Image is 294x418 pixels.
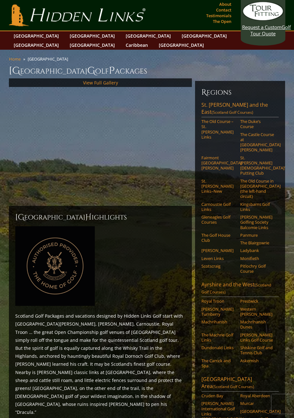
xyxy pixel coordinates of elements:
a: Caribbean [122,40,151,50]
a: Panmure [240,233,275,238]
a: [PERSON_NAME] Turnberry [201,306,236,317]
a: [GEOGRAPHIC_DATA] [10,40,62,50]
a: The Old Course – St. [PERSON_NAME] Links [201,119,236,140]
a: The Carrick and Spa [201,358,236,369]
a: Contact [214,5,233,14]
a: Machrihanish Dunes [240,319,275,330]
a: Leven Links [201,256,236,261]
a: Cruden Bay [201,393,236,398]
a: [GEOGRAPHIC_DATA] [156,40,207,50]
a: [GEOGRAPHIC_DATA] Area(Scotland Golf Courses) [201,376,279,392]
span: P [109,64,115,77]
a: St. [PERSON_NAME] and the East(Scotland Golf Courses) [201,101,279,117]
a: [PERSON_NAME] [201,248,236,253]
a: Royal Aberdeen [240,393,275,398]
a: The Machrie Golf Links [201,332,236,343]
a: The Golf House Club [201,233,236,243]
li: [GEOGRAPHIC_DATA] [28,56,71,62]
span: Request a Custom [242,24,282,30]
span: H [85,212,92,222]
a: Shiskine Golf and Tennis Club [240,345,275,356]
a: [GEOGRAPHIC_DATA] [240,409,275,414]
p: Scotland Golf Packages and vacations designed by Hidden Links Golf start with [GEOGRAPHIC_DATA][P... [15,312,186,416]
a: Prestwick [240,299,275,304]
span: G [87,64,95,77]
h2: [GEOGRAPHIC_DATA] ighlights [15,212,186,222]
a: Pitlochry Golf Course [240,263,275,274]
a: Request a CustomGolf Tour Quote [242,2,283,37]
a: Ayrshire and the West(Scotland Golf Courses) [201,281,279,297]
a: Fairmont [GEOGRAPHIC_DATA][PERSON_NAME] [201,155,236,171]
a: [GEOGRAPHIC_DATA] [66,31,118,40]
a: Western [PERSON_NAME] [240,306,275,317]
a: The Open [211,17,233,26]
a: The Duke’s Course [240,119,275,129]
a: Monifieth [240,256,275,261]
a: [GEOGRAPHIC_DATA] [10,31,62,40]
a: Murcar [240,401,275,406]
span: (Scotland Golf Courses) [212,110,253,115]
a: The Castle Course at [GEOGRAPHIC_DATA][PERSON_NAME] [240,132,275,153]
h1: [GEOGRAPHIC_DATA] olf ackages [9,64,285,77]
a: Carnoustie Golf Links [201,202,236,212]
a: Scotscraig [201,263,236,269]
a: Home [9,56,21,62]
a: Dundonald Links [201,345,236,350]
a: Machrihanish [201,319,236,324]
a: Gleneagles Golf Courses [201,214,236,225]
a: St. [PERSON_NAME] Links–New [201,178,236,194]
a: [PERSON_NAME] Golfing Society Balcomie Links [240,214,275,230]
a: St. [PERSON_NAME] [DEMOGRAPHIC_DATA]’ Putting Club [240,155,275,176]
span: (Scotland Golf Courses) [213,384,254,389]
a: [PERSON_NAME] Links Golf Course [240,332,275,343]
a: Ladybank [240,248,275,253]
a: Royal Troon [201,299,236,304]
a: The Old Course in [GEOGRAPHIC_DATA] (the left-hand circuit) [240,178,275,199]
a: Kingsbarns Golf Links [240,202,275,212]
h6: Regions [201,87,279,97]
a: Testimonials [205,11,233,20]
a: [GEOGRAPHIC_DATA] [66,40,118,50]
a: The Blairgowrie [240,240,275,245]
a: [GEOGRAPHIC_DATA] [178,31,230,40]
a: [GEOGRAPHIC_DATA] [122,31,174,40]
a: View Full Gallery [83,80,118,86]
a: Askernish [240,358,275,363]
